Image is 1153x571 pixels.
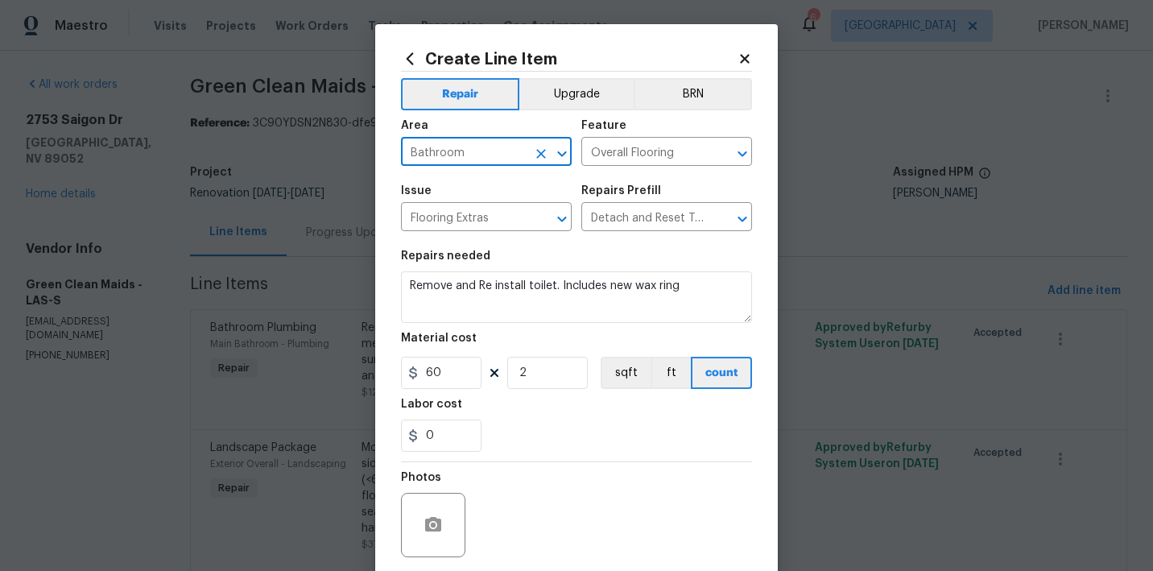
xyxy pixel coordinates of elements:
[551,143,573,165] button: Open
[401,78,519,110] button: Repair
[401,399,462,410] h5: Labor cost
[401,250,490,262] h5: Repairs needed
[401,271,752,323] textarea: Remove and Re install toilet. Includes new wax ring
[551,208,573,230] button: Open
[401,120,428,131] h5: Area
[651,357,691,389] button: ft
[581,185,661,197] h5: Repairs Prefill
[731,143,754,165] button: Open
[601,357,651,389] button: sqft
[731,208,754,230] button: Open
[581,120,626,131] h5: Feature
[401,185,432,197] h5: Issue
[530,143,552,165] button: Clear
[401,472,441,483] h5: Photos
[401,333,477,344] h5: Material cost
[401,50,738,68] h2: Create Line Item
[519,78,634,110] button: Upgrade
[634,78,752,110] button: BRN
[691,357,752,389] button: count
